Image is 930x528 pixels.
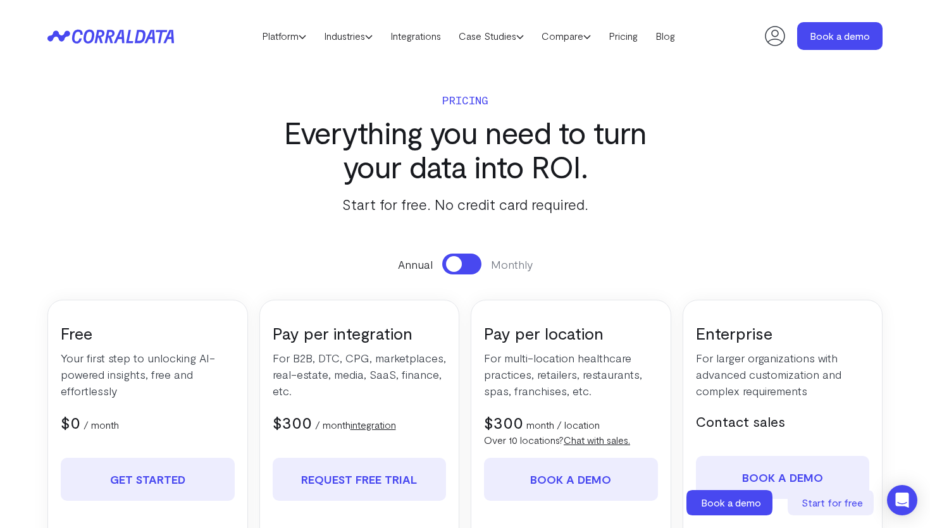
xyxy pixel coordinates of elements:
p: / month [84,417,119,433]
a: Book a demo [797,22,883,50]
a: Book a demo [696,456,870,499]
p: Over 10 locations? [484,433,658,448]
span: Monthly [491,256,533,273]
a: Get Started [61,458,235,501]
a: Pricing [600,27,647,46]
a: Compare [533,27,600,46]
a: Case Studies [450,27,533,46]
a: Industries [315,27,381,46]
p: Your first step to unlocking AI-powered insights, free and effortlessly [61,350,235,399]
a: Platform [253,27,315,46]
a: Integrations [381,27,450,46]
a: Book a demo [484,458,658,501]
span: Annual [398,256,433,273]
p: Start for free. No credit card required. [259,193,671,216]
span: $300 [484,412,523,432]
h3: Free [61,322,235,343]
a: integration [350,419,396,431]
p: For larger organizations with advanced customization and complex requirements [696,350,870,399]
span: Book a demo [701,496,761,508]
a: Chat with sales. [564,434,630,446]
p: For multi-location healthcare practices, retailers, restaurants, spas, franchises, etc. [484,350,658,399]
span: Start for free [802,496,863,508]
span: $300 [273,412,312,432]
a: Book a demo [686,490,775,515]
p: month / location [526,417,600,433]
a: REQUEST FREE TRIAL [273,458,447,501]
h3: Enterprise [696,322,870,343]
h3: Pay per location [484,322,658,343]
a: Start for free [788,490,876,515]
span: $0 [61,412,80,432]
p: Pricing [259,91,671,109]
div: Open Intercom Messenger [887,485,917,515]
a: Blog [647,27,684,46]
h5: Contact sales [696,412,870,431]
p: For B2B, DTC, CPG, marketplaces, real-estate, media, SaaS, finance, etc. [273,350,447,399]
p: / month [315,417,396,433]
h3: Pay per integration [273,322,447,343]
h3: Everything you need to turn your data into ROI. [259,115,671,183]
